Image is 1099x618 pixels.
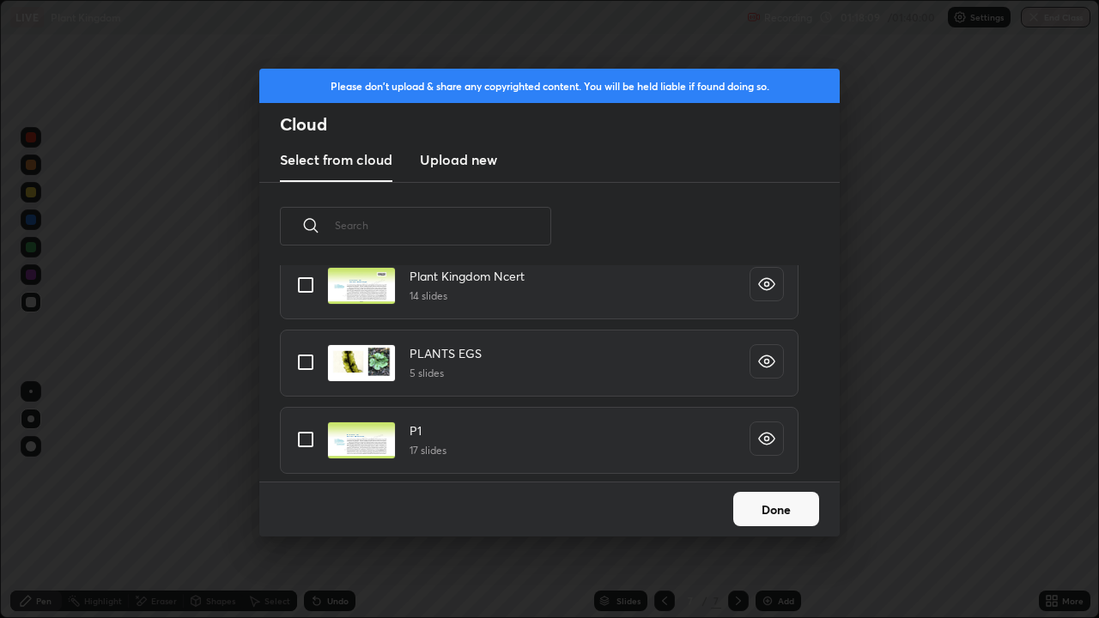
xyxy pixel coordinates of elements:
[410,443,446,458] h5: 17 slides
[280,149,392,170] h3: Select from cloud
[327,267,396,305] img: 1727514628F4YDTJ.pdf
[280,113,840,136] h2: Cloud
[410,366,482,381] h5: 5 slides
[335,189,551,262] input: Search
[420,149,497,170] h3: Upload new
[327,421,396,459] img: 17288799602RRS1E.pdf
[733,492,819,526] button: Done
[410,421,446,439] h4: P1
[410,288,525,304] h5: 14 slides
[327,344,396,382] img: 17279455851OPEUB.pdf
[410,344,482,362] h4: PLANTS EGS
[410,267,525,285] h4: Plant Kingdom Ncert
[259,69,840,103] div: Please don't upload & share any copyrighted content. You will be held liable if found doing so.
[259,265,819,482] div: grid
